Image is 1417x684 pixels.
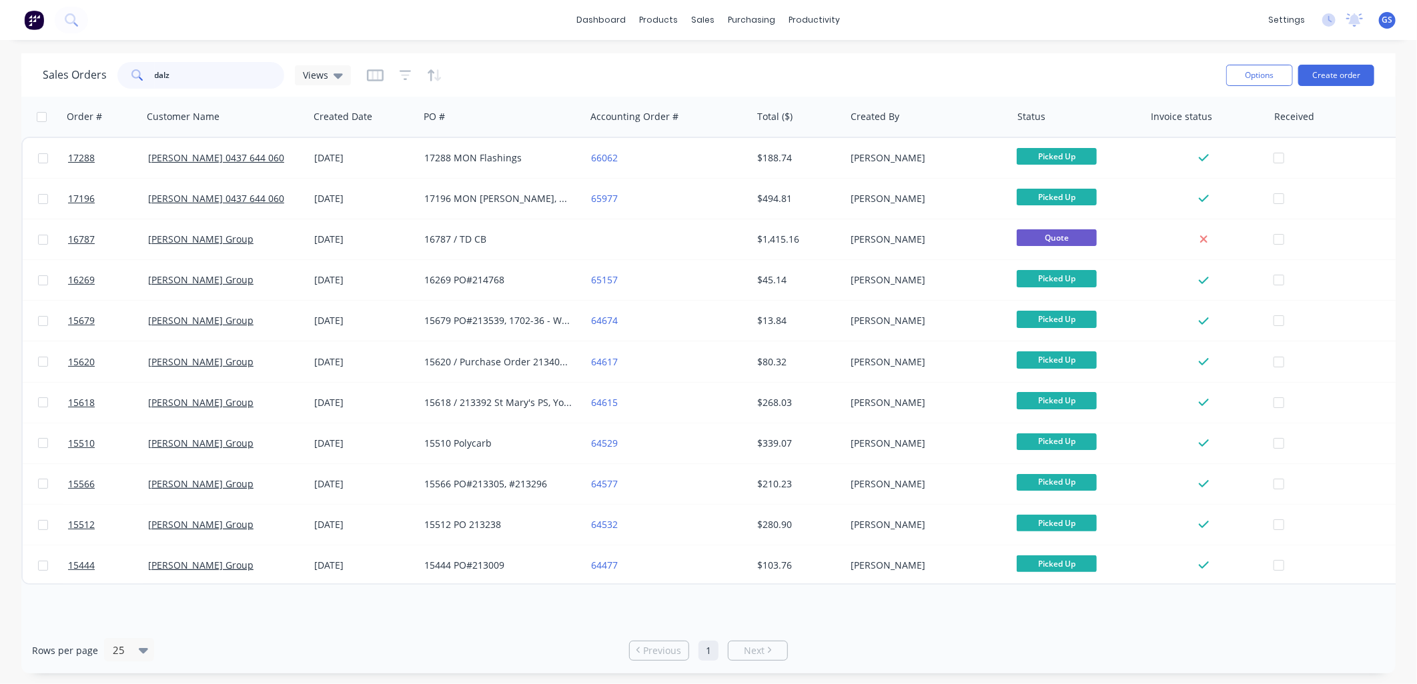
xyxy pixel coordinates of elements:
div: 16787 / TD CB [424,233,572,246]
div: 15510 Polycarb [424,437,572,450]
a: 64615 [591,396,618,409]
input: Search... [155,62,285,89]
div: Invoice status [1151,110,1212,123]
div: $280.90 [757,518,836,531]
div: $103.76 [757,559,836,572]
span: 15512 [68,518,95,531]
a: [PERSON_NAME] Group [148,477,254,490]
a: 16269 [68,260,148,300]
span: Previous [644,644,682,657]
div: [PERSON_NAME] [851,314,999,327]
div: Accounting Order # [590,110,678,123]
a: Next page [729,644,787,657]
div: [PERSON_NAME] [851,233,999,246]
div: [DATE] [314,233,414,246]
a: 15510 [68,423,148,463]
span: 15510 [68,437,95,450]
div: $80.32 [757,355,836,369]
a: 15620 [68,342,148,382]
a: 17288 [68,138,148,178]
div: 17288 MON Flashings [424,151,572,165]
a: [PERSON_NAME] Group [148,314,254,327]
button: Create order [1298,65,1374,86]
div: Customer Name [147,110,219,123]
div: productivity [783,10,847,30]
div: $339.07 [757,437,836,450]
span: Picked Up [1017,433,1097,450]
div: [DATE] [314,477,414,491]
div: [PERSON_NAME] [851,273,999,287]
span: Picked Up [1017,148,1097,165]
a: 64617 [591,355,618,368]
span: Rows per page [32,644,98,657]
a: Page 1 is your current page [698,641,719,661]
a: [PERSON_NAME] Group [148,437,254,449]
a: 65157 [591,273,618,286]
div: sales [685,10,722,30]
div: [DATE] [314,518,414,531]
a: 64477 [591,559,618,571]
div: [PERSON_NAME] [851,151,999,165]
div: 15620 / Purchase Order 213401 Job Name/No: 3014-08 - St Mary's PS - Yoogali / SM Flashings, WS Rive [424,355,572,369]
span: Views [303,68,328,82]
div: Created Date [314,110,372,123]
a: Previous page [630,644,688,657]
span: GS [1382,14,1393,26]
span: 16269 [68,273,95,287]
a: 17196 [68,179,148,219]
span: Picked Up [1017,555,1097,572]
a: [PERSON_NAME] Group [148,559,254,571]
div: [PERSON_NAME] [851,518,999,531]
div: [DATE] [314,151,414,165]
div: [PERSON_NAME] [851,477,999,491]
a: 16787 [68,219,148,259]
img: Factory [24,10,44,30]
span: Quote [1017,229,1097,246]
div: settings [1262,10,1312,30]
a: [PERSON_NAME] Group [148,355,254,368]
div: PO # [424,110,445,123]
span: 15618 [68,396,95,409]
div: $268.03 [757,396,836,409]
span: Picked Up [1017,351,1097,368]
span: 17196 [68,192,95,205]
span: Picked Up [1017,270,1097,287]
span: Picked Up [1017,189,1097,205]
div: Order # [67,110,102,123]
div: $13.84 [757,314,836,327]
a: 64529 [591,437,618,449]
div: [PERSON_NAME] [851,192,999,205]
a: 15566 [68,464,148,504]
a: 15618 [68,383,148,423]
span: 16787 [68,233,95,246]
a: 15679 [68,301,148,341]
div: [PERSON_NAME] [851,559,999,572]
div: 17196 MON [PERSON_NAME], Quad [424,192,572,205]
a: 15512 [68,505,148,545]
div: [DATE] [314,273,414,287]
span: Picked Up [1017,311,1097,327]
a: 64577 [591,477,618,490]
a: [PERSON_NAME] Group [148,273,254,286]
div: $1,415.16 [757,233,836,246]
button: Options [1226,65,1293,86]
span: Next [744,644,765,657]
span: 17288 [68,151,95,165]
h1: Sales Orders [43,69,107,81]
span: Picked Up [1017,515,1097,531]
span: 15679 [68,314,95,327]
div: [DATE] [314,437,414,450]
div: 15679 PO#213539, 1702-36 - Wakaden St [424,314,572,327]
div: [PERSON_NAME] [851,355,999,369]
div: 15618 / 213392 St Mary's PS, Yoogali [424,396,572,409]
a: dashboard [570,10,633,30]
div: Total ($) [757,110,793,123]
div: products [633,10,685,30]
a: 66062 [591,151,618,164]
div: 15444 PO#213009 [424,559,572,572]
div: [DATE] [314,192,414,205]
span: Picked Up [1017,392,1097,409]
div: 16269 PO#214768 [424,273,572,287]
a: [PERSON_NAME] Group [148,396,254,409]
span: 15566 [68,477,95,491]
